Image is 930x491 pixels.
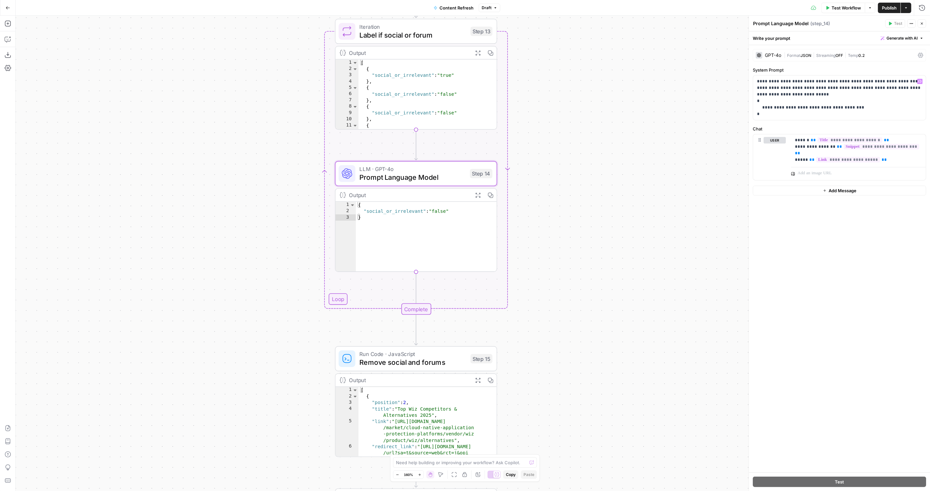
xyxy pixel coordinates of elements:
[482,5,491,11] span: Draft
[503,470,518,479] button: Copy
[336,59,358,66] div: 1
[858,53,865,58] span: 0.2
[350,202,355,208] span: Toggle code folding, rows 1 through 3
[471,26,492,36] div: Step 13
[335,161,497,272] div: LLM · GPT-4oPrompt Language ModelStep 14Output{ "social_or_irrelevant":"false"}
[335,19,497,129] div: LoopIterationLabel if social or forumStep 13Output[ { "social_or_irrelevant":"true" }, { "social_...
[894,21,902,26] span: Test
[882,5,897,11] span: Publish
[415,129,418,160] g: Edge from step_13 to step_14
[749,31,930,45] div: Write your prompt
[439,5,474,11] span: Content Refresh
[336,128,358,135] div: 12
[352,104,358,110] span: Toggle code folding, rows 8 through 10
[349,191,469,199] div: Output
[753,134,786,180] div: user
[336,202,356,208] div: 1
[753,20,809,27] textarea: Prompt Language Model
[360,165,466,173] span: LLM · GPT-4o
[479,4,500,12] button: Draft
[360,172,466,182] span: Prompt Language Model
[352,85,358,91] span: Toggle code folding, rows 5 through 7
[349,49,469,57] div: Output
[360,23,466,31] span: Iteration
[352,122,358,128] span: Toggle code folding, rows 11 through 13
[360,357,466,368] span: Remove social and forums
[335,346,497,457] div: Run Code · JavaScriptRemove social and forumsStep 15Output[ { "position":2, "title":"Top Wiz Comp...
[335,303,497,315] div: Complete
[415,314,418,345] g: Edge from step_13-iteration-end to step_15
[843,52,848,58] span: |
[821,3,865,13] button: Test Workflow
[832,5,861,11] span: Test Workflow
[336,406,358,418] div: 4
[753,477,926,487] button: Test
[336,104,358,110] div: 8
[753,186,926,195] button: Add Message
[336,91,358,97] div: 6
[470,169,492,178] div: Step 14
[753,67,926,73] label: System Prompt
[336,122,358,128] div: 11
[352,66,358,72] span: Toggle code folding, rows 2 through 4
[810,20,830,27] span: ( step_14 )
[415,457,418,487] g: Edge from step_15 to step_6
[829,187,856,194] span: Add Message
[352,387,358,393] span: Toggle code folding, rows 1 through 82
[784,52,787,58] span: |
[524,472,534,478] span: Paste
[349,376,469,384] div: Output
[336,387,358,393] div: 1
[878,34,926,42] button: Generate with AI
[835,479,844,485] span: Test
[787,53,801,58] span: Format
[848,53,858,58] span: Temp
[506,472,516,478] span: Copy
[360,350,466,358] span: Run Code · JavaScript
[404,472,413,477] span: 160%
[835,53,843,58] span: OFF
[336,214,356,221] div: 3
[801,53,811,58] span: JSON
[521,470,537,479] button: Paste
[336,393,358,399] div: 2
[336,116,358,122] div: 10
[352,59,358,66] span: Toggle code folding, rows 1 through 29
[430,3,477,13] button: Content Refresh
[336,418,358,444] div: 5
[336,78,358,85] div: 4
[336,110,358,116] div: 9
[878,3,901,13] button: Publish
[360,30,466,40] span: Label if social or forum
[765,53,781,58] div: GPT-4o
[336,66,358,72] div: 2
[352,393,358,399] span: Toggle code folding, rows 2 through 14
[816,53,835,58] span: Streaming
[336,97,358,103] div: 7
[885,19,905,28] button: Test
[336,85,358,91] div: 5
[336,72,358,78] div: 3
[336,399,358,406] div: 3
[753,126,926,132] label: Chat
[401,303,431,315] div: Complete
[764,137,786,144] button: user
[887,35,918,41] span: Generate with AI
[336,208,356,214] div: 2
[471,354,492,364] div: Step 15
[811,52,816,58] span: |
